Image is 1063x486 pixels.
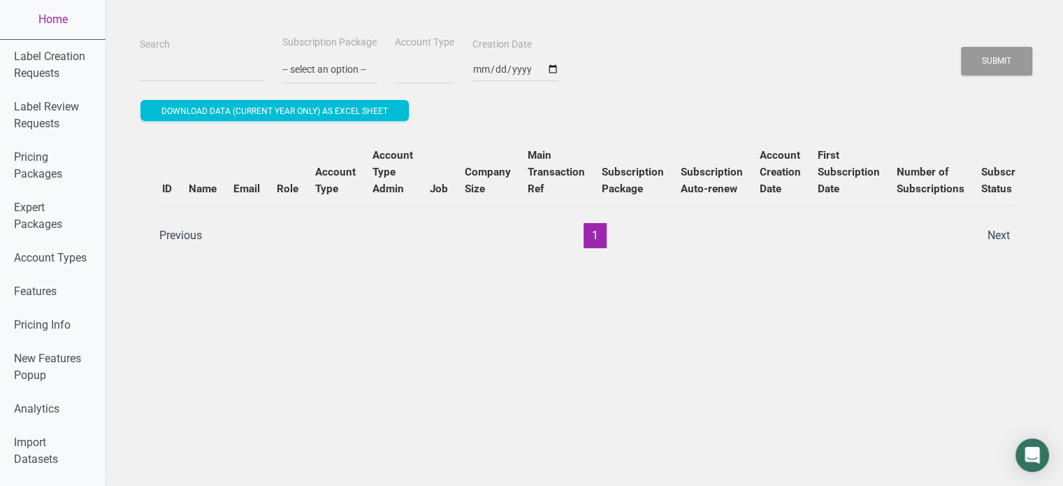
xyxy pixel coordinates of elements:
label: Subscription Package [282,36,377,50]
b: Account Creation Date [760,149,801,195]
b: Subscription Status [981,166,1043,195]
label: Creation Date [472,38,532,52]
b: ID [162,183,172,195]
div: Open Intercom Messenger [1015,438,1049,472]
b: Company Size [465,166,511,195]
button: 1 [584,223,607,248]
b: First Subscription Date [818,149,880,195]
div: Page navigation example [154,223,1015,248]
b: Name [189,183,217,195]
b: Job [430,183,448,195]
b: Account Type Admin [373,149,413,195]
button: Download data (current year only) as excel sheet [140,100,409,121]
b: Role [277,183,298,195]
b: Number of Subscriptions [897,166,964,195]
b: Account Type [315,166,356,195]
button: Submit [961,47,1032,76]
b: Subscription Auto-renew [681,166,743,195]
b: Subscription Package [602,166,664,195]
b: Main Transaction Ref [528,149,585,195]
label: Account Type [395,36,454,50]
label: Search [140,38,170,52]
b: Email [233,183,260,195]
div: Users [140,124,1029,262]
span: Download data (current year only) as excel sheet [161,106,388,116]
